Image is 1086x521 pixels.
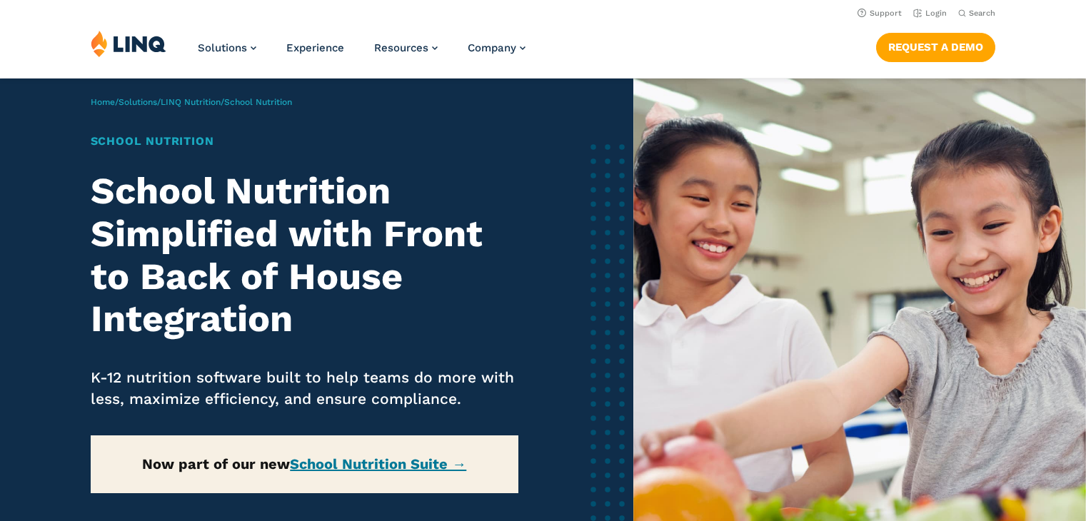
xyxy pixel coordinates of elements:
strong: Now part of our new [142,455,466,472]
h2: School Nutrition Simplified with Front to Back of House Integration [91,170,518,340]
span: School Nutrition [224,97,292,107]
a: Resources [374,41,438,54]
p: K-12 nutrition software built to help teams do more with less, maximize efficiency, and ensure co... [91,367,518,410]
a: Experience [286,41,344,54]
a: Company [468,41,526,54]
span: Solutions [198,41,247,54]
a: LINQ Nutrition [161,97,221,107]
nav: Primary Navigation [198,30,526,77]
span: Company [468,41,516,54]
a: Solutions [119,97,157,107]
h1: School Nutrition [91,133,518,150]
button: Open Search Bar [958,8,995,19]
span: Resources [374,41,428,54]
a: Request a Demo [876,33,995,61]
span: / / / [91,97,292,107]
a: Support [858,9,902,18]
span: Search [969,9,995,18]
nav: Button Navigation [876,30,995,61]
a: School Nutrition Suite → [290,455,466,472]
a: Login [913,9,947,18]
img: LINQ | K‑12 Software [91,30,166,57]
a: Home [91,97,115,107]
a: Solutions [198,41,256,54]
